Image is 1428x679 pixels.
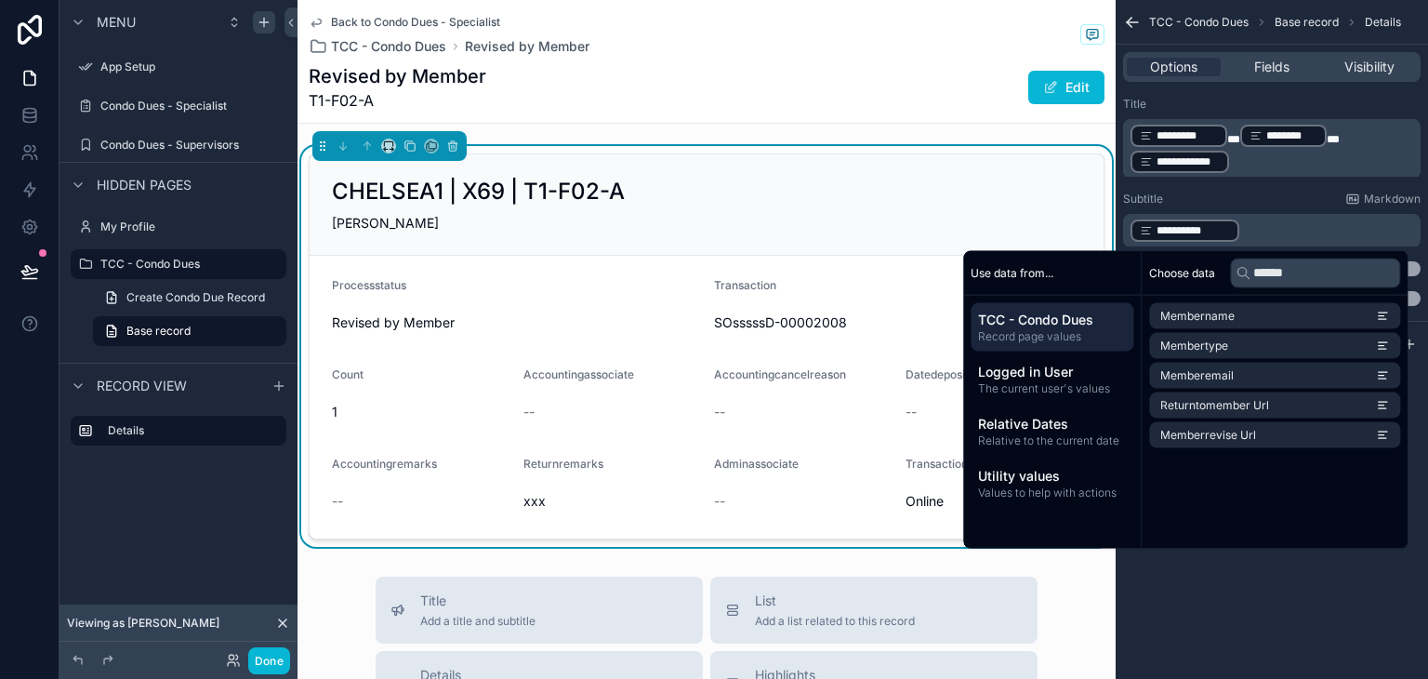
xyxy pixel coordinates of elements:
span: Memberrevise Url [1160,428,1256,443]
span: The current user's values [978,381,1126,396]
span: Transactiontype [906,457,991,471]
span: -- [714,403,725,421]
span: Back to Condo Dues - Specialist [331,15,500,30]
span: Create Condo Due Record [126,290,265,305]
span: Menu [97,13,136,32]
div: scrollable content [1123,214,1421,246]
label: Subtitle [1123,192,1163,206]
span: Membername [1160,309,1235,324]
span: Record view [97,377,187,395]
a: Condo Dues - Specialist [71,91,286,121]
span: Online [906,492,1082,511]
a: Base record [93,316,286,346]
span: Accountingremarks [332,457,437,471]
a: Back to Condo Dues - Specialist [309,15,500,30]
span: Details [1365,15,1401,30]
span: Membertype [1160,339,1228,353]
a: Revised by Member [465,37,589,56]
a: Markdown [1345,192,1421,206]
div: scrollable content [963,296,1141,515]
span: Accountingassociate [523,367,634,381]
span: [PERSON_NAME] [332,215,439,231]
div: scrollable content [1142,296,1408,456]
label: Condo Dues - Specialist [100,99,283,113]
label: My Profile [100,220,283,234]
span: Markdown [1364,192,1421,206]
span: Returnremarks [523,457,603,471]
span: Processstatus [332,278,406,292]
span: Accountingcancelreason [714,367,846,381]
span: T1-F02-A [309,89,486,112]
span: -- [906,403,917,421]
div: scrollable content [1123,119,1421,177]
div: scrollable content [59,407,297,464]
span: Relative to the current date [978,433,1126,448]
span: -- [523,403,535,421]
span: List [755,592,915,610]
span: Hidden pages [97,176,192,194]
span: Add a title and subtitle [420,614,535,629]
button: Edit [1028,71,1104,104]
a: App Setup [71,52,286,82]
a: TCC - Condo Dues [71,249,286,279]
label: Condo Dues - Supervisors [100,138,283,153]
span: Choose data [1149,265,1215,280]
span: Base record [1275,15,1339,30]
span: TCC - Condo Dues [331,37,446,56]
span: Options [1150,58,1197,76]
h2: CHELSEA1 | X69 | T1-F02-A [332,177,625,206]
a: Condo Dues - Supervisors [71,130,286,160]
a: TCC - Condo Dues [309,37,446,56]
button: ListAdd a list related to this record [710,577,1038,644]
span: Count [332,367,364,381]
h1: Revised by Member [309,63,486,89]
a: My Profile [71,212,286,242]
span: Viewing as [PERSON_NAME] [67,616,219,631]
span: Visibility [1344,58,1395,76]
span: Datedeposited [906,367,982,381]
span: Values to help with actions [978,486,1126,500]
span: TCC - Condo Dues [978,311,1126,329]
span: Record page values [978,329,1126,344]
a: Create Condo Due Record [93,283,286,313]
span: Add a list related to this record [755,614,915,629]
span: -- [332,492,343,511]
span: Fields [1254,58,1289,76]
span: Base record [126,324,191,339]
span: TCC - Condo Dues [1149,15,1249,30]
label: App Setup [100,60,283,74]
label: Details [108,423,271,438]
button: TitleAdd a title and subtitle [376,577,703,644]
span: Returntomember Url [1160,398,1269,413]
span: SOsssssD-00002008 [714,313,1081,332]
span: Title [420,592,535,610]
span: Relative Dates [978,415,1126,433]
span: Transaction [714,278,776,292]
span: xxx [523,492,700,511]
label: Title [1123,97,1146,112]
label: TCC - Condo Dues [100,257,275,272]
span: -- [714,492,725,511]
span: 1 [332,403,509,421]
span: Revised by Member [332,313,699,332]
span: Memberemail [1160,368,1234,383]
span: Adminassociate [714,457,799,471]
span: Use data from... [971,265,1053,280]
span: Utility values [978,467,1126,486]
span: Logged in User [978,363,1126,381]
button: Done [248,647,290,674]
